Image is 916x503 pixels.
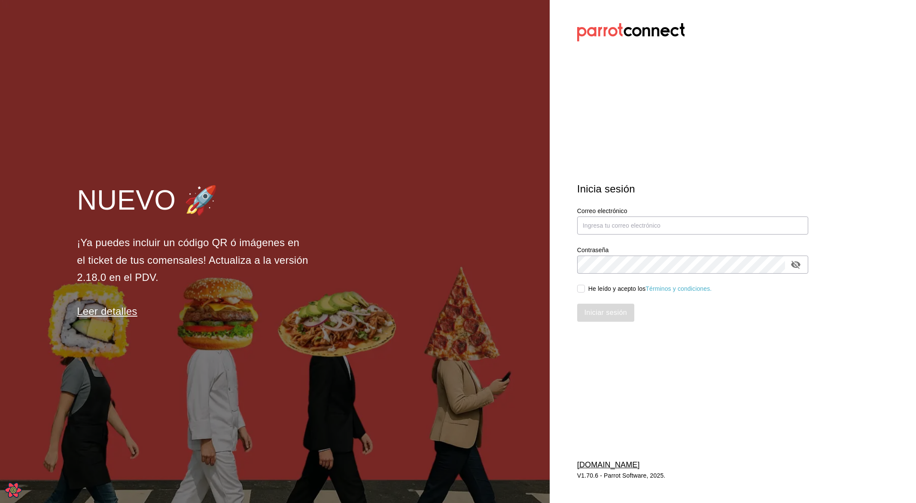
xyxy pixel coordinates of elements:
[77,184,309,217] h1: NUEVO 🚀
[77,305,137,317] a: Leer detalles
[645,285,712,292] a: Términos y condiciones.
[788,257,803,272] button: passwordField
[577,460,640,469] a: [DOMAIN_NAME]
[577,181,808,197] h3: Inicia sesión
[577,208,808,214] label: Correo electrónico
[77,234,309,287] h2: ¡Ya puedes incluir un código QR ó imágenes en el ticket de tus comensales! Actualiza a la versión...
[577,216,808,235] input: Ingresa tu correo electrónico
[577,471,808,480] p: V1.70.6 - Parrot Software, 2025.
[588,284,712,293] div: He leído y acepto los
[577,247,808,253] label: Contraseña
[5,482,22,499] button: Open React Query Devtools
